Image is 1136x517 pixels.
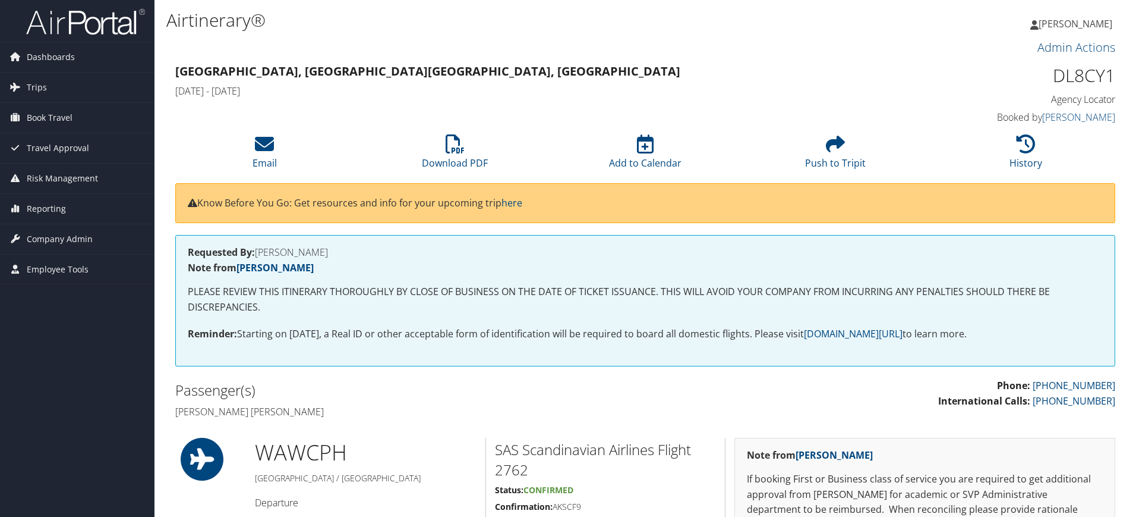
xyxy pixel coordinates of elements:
strong: Note from [747,449,873,462]
strong: International Calls: [938,394,1030,408]
span: Risk Management [27,164,98,193]
strong: Status: [495,484,523,496]
a: Push to Tripit [805,141,866,170]
a: [PERSON_NAME] [1042,111,1115,124]
h1: Airtinerary® [166,8,805,33]
a: [DOMAIN_NAME][URL] [804,327,903,340]
strong: Confirmation: [495,501,553,512]
a: here [501,196,522,209]
h1: DL8CY1 [894,63,1115,88]
a: Email [253,141,277,170]
strong: Requested By: [188,246,255,259]
a: Admin Actions [1037,39,1115,55]
a: [PERSON_NAME] [236,261,314,274]
h4: Departure [255,496,477,509]
h2: Passenger(s) [175,380,636,400]
span: Reporting [27,194,66,224]
strong: Phone: [997,379,1030,392]
span: [PERSON_NAME] [1039,17,1112,30]
p: PLEASE REVIEW THIS ITINERARY THOROUGHLY BY CLOSE OF BUSINESS ON THE DATE OF TICKET ISSUANCE. THIS... [188,284,1103,315]
strong: Note from [188,261,314,274]
span: Employee Tools [27,255,89,284]
h4: [DATE] - [DATE] [175,84,876,98]
span: Book Travel [27,103,72,133]
a: Add to Calendar [609,141,681,170]
span: Confirmed [523,484,573,496]
span: Trips [27,73,47,102]
p: Starting on [DATE], a Real ID or other acceptable form of identification will be required to boar... [188,327,1103,342]
h5: AKSCF9 [495,501,716,513]
strong: [GEOGRAPHIC_DATA], [GEOGRAPHIC_DATA] [GEOGRAPHIC_DATA], [GEOGRAPHIC_DATA] [175,63,680,79]
h4: [PERSON_NAME] [PERSON_NAME] [175,405,636,418]
h2: SAS Scandinavian Airlines Flight 2762 [495,440,716,480]
h1: WAW CPH [255,438,477,468]
strong: Reminder: [188,327,237,340]
a: Download PDF [422,141,488,170]
span: Dashboards [27,42,75,72]
span: Company Admin [27,224,93,254]
span: Travel Approval [27,133,89,163]
a: [PERSON_NAME] [1030,6,1124,42]
h4: Agency Locator [894,93,1115,106]
p: Know Before You Go: Get resources and info for your upcoming trip [188,196,1103,211]
a: History [1009,141,1042,170]
a: [PHONE_NUMBER] [1033,379,1115,392]
h4: Booked by [894,111,1115,124]
a: [PHONE_NUMBER] [1033,394,1115,408]
a: [PERSON_NAME] [796,449,873,462]
h5: [GEOGRAPHIC_DATA] / [GEOGRAPHIC_DATA] [255,472,477,484]
img: airportal-logo.png [26,8,145,36]
h4: [PERSON_NAME] [188,247,1103,257]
